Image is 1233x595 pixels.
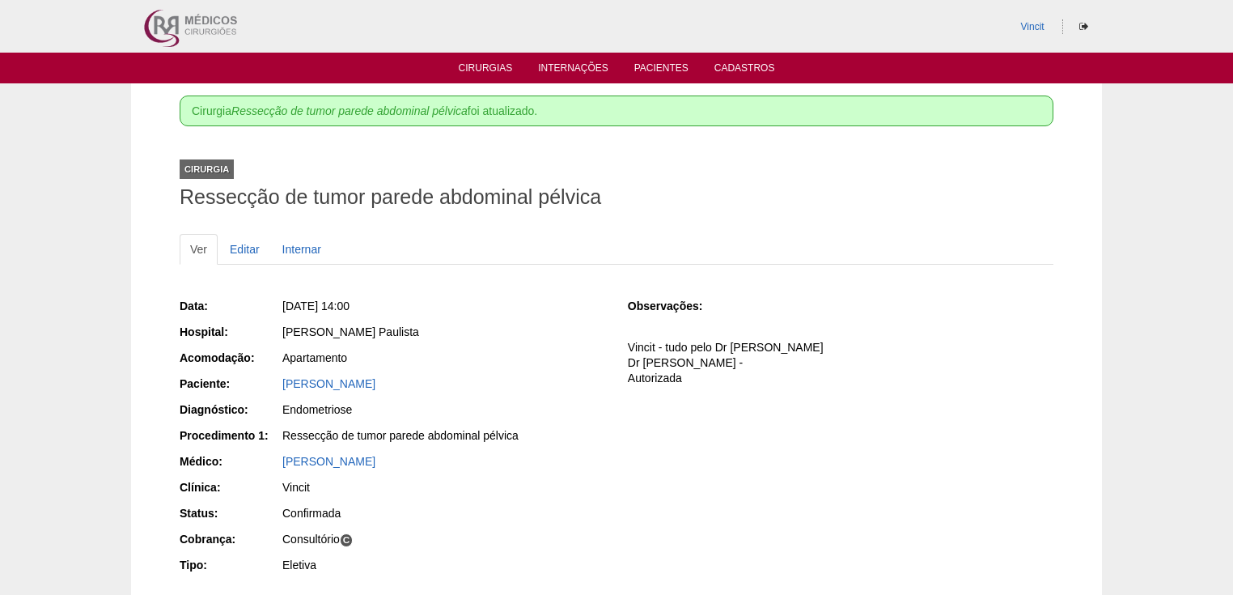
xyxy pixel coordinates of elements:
a: Cadastros [714,62,775,79]
div: Cirurgia [180,159,234,179]
div: Médico: [180,453,281,470]
div: Tipo: [180,557,281,573]
span: [DATE] 14:00 [282,300,350,312]
div: Procedimento 1: [180,427,281,444]
div: Diagnóstico: [180,402,281,418]
div: Observações: [628,298,729,314]
div: Clínica: [180,479,281,495]
div: Data: [180,298,281,314]
a: Internar [272,234,332,265]
a: Ver [180,234,218,265]
div: Confirmada [282,505,605,521]
div: Eletiva [282,557,605,573]
a: Editar [219,234,270,265]
a: Internações [538,62,608,79]
div: Paciente: [180,376,281,392]
h1: Ressecção de tumor parede abdominal pélvica [180,187,1053,207]
a: [PERSON_NAME] [282,455,375,468]
div: Status: [180,505,281,521]
div: [PERSON_NAME] Paulista [282,324,605,340]
div: Acomodação: [180,350,281,366]
div: Ressecção de tumor parede abdominal pélvica [282,427,605,444]
a: [PERSON_NAME] [282,377,375,390]
i: Sair [1079,22,1088,32]
a: Cirurgias [459,62,513,79]
div: Cirurgia foi atualizado. [180,96,1053,126]
div: Apartamento [282,350,605,366]
p: Vincit - tudo pelo Dr [PERSON_NAME] Dr [PERSON_NAME] - Autorizada [628,340,1053,386]
div: Hospital: [180,324,281,340]
span: C [340,533,354,547]
div: Vincit [282,479,605,495]
a: Vincit [1021,21,1044,32]
div: Consultório [282,531,605,547]
em: Ressecção de tumor parede abdominal pélvica [231,104,468,117]
div: Cobrança: [180,531,281,547]
div: Endometriose [282,402,605,418]
a: Pacientes [634,62,689,79]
